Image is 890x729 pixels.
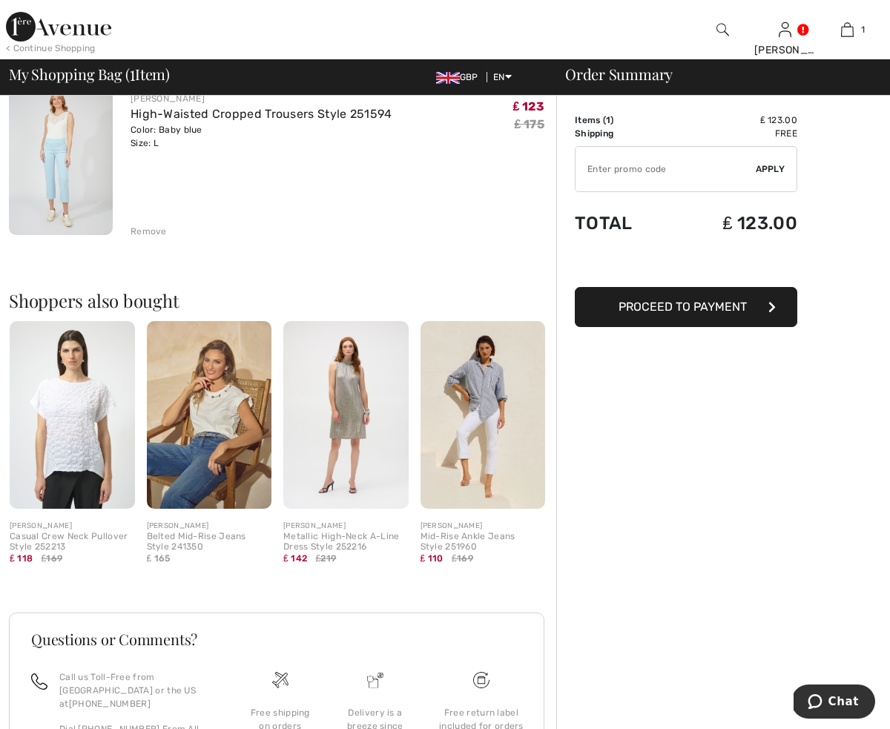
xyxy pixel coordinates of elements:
s: ₤ 175 [515,117,544,131]
span: 1 [861,23,865,36]
td: Items ( ) [575,113,671,127]
td: ₤ 123.00 [671,113,797,127]
span: ₤ 165 [147,553,171,564]
img: search the website [716,21,729,39]
img: My Bag [841,21,854,39]
div: Mid-Rise Ankle Jeans Style 251960 [421,532,546,552]
div: [PERSON_NAME] [147,521,272,532]
span: 1 [606,115,610,125]
span: ₤ 123 [513,99,544,113]
td: Shipping [575,127,671,140]
a: High-Waisted Cropped Trousers Style 251594 [131,107,392,121]
span: Proceed to Payment [619,300,747,314]
span: ₤ 118 [10,553,33,564]
a: Sign In [779,22,791,36]
img: Free shipping on orders over &#8356;120 [473,672,489,688]
div: [PERSON_NAME] [283,521,409,532]
div: [PERSON_NAME] [754,42,815,58]
td: Free [671,127,797,140]
span: ₤169 [452,552,473,565]
img: call [31,673,47,690]
a: 1 [817,21,877,39]
img: UK Pound [436,72,460,84]
h3: Questions or Comments? [31,632,522,647]
h2: Shoppers also bought [9,291,556,309]
span: 1 [130,63,135,82]
div: Belted Mid-Rise Jeans Style 241350 [147,532,272,552]
button: Proceed to Payment [575,287,797,327]
span: ₤ 142 [283,553,307,564]
input: Promo code [576,147,756,191]
iframe: Opens a widget where you can chat to one of our agents [794,685,875,722]
a: [PHONE_NUMBER] [69,699,151,709]
span: ₤169 [42,552,63,565]
td: Total [575,198,671,248]
img: Mid-Rise Ankle Jeans Style 251960 [421,321,546,509]
div: [PERSON_NAME] [10,521,135,532]
span: ₤ 110 [421,553,444,564]
span: My Shopping Bag ( Item) [9,67,170,82]
img: Free shipping on orders over &#8356;120 [272,672,289,688]
span: Apply [756,162,785,176]
img: My Info [779,21,791,39]
img: Casual Crew Neck Pullover Style 252213 [10,321,135,509]
div: Casual Crew Neck Pullover Style 252213 [10,532,135,552]
span: GBP [436,72,484,82]
iframe: PayPal [575,248,797,282]
span: ₤219 [316,552,337,565]
div: Remove [131,225,167,238]
div: Order Summary [547,67,881,82]
img: Delivery is a breeze since we pay the duties! [367,672,383,688]
div: [PERSON_NAME] [131,92,392,105]
div: Color: Baby blue Size: L [131,123,392,150]
div: [PERSON_NAME] [421,521,546,532]
img: High-Waisted Cropped Trousers Style 251594 [9,79,113,235]
img: 1ère Avenue [6,12,111,42]
span: EN [493,72,512,82]
div: Metallic High-Neck A-Line Dress Style 252216 [283,532,409,552]
img: Belted Mid-Rise Jeans Style 241350 [147,321,272,509]
div: < Continue Shopping [6,42,96,55]
td: ₤ 123.00 [671,198,797,248]
p: Call us Toll-Free from [GEOGRAPHIC_DATA] or the US at [59,670,215,710]
img: Metallic High-Neck A-Line Dress Style 252216 [283,321,409,509]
